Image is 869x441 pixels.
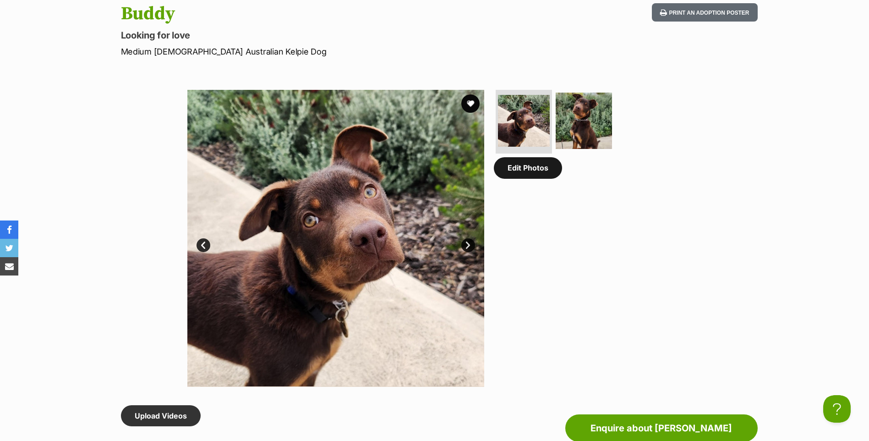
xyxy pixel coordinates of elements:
iframe: Help Scout Beacon - Open [823,395,851,423]
a: Edit Photos [494,157,562,178]
p: Medium [DEMOGRAPHIC_DATA] Australian Kelpie Dog [121,45,508,58]
p: Looking for love [121,29,508,42]
img: Photo of Buddy [187,90,484,387]
img: Photo of Buddy [556,93,612,149]
a: Upload Videos [121,405,201,426]
img: Photo of Buddy [498,95,550,147]
button: Print an adoption poster [652,3,757,22]
a: Next [461,238,475,252]
a: Prev [197,238,210,252]
button: favourite [461,94,480,113]
h1: Buddy [121,3,508,24]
